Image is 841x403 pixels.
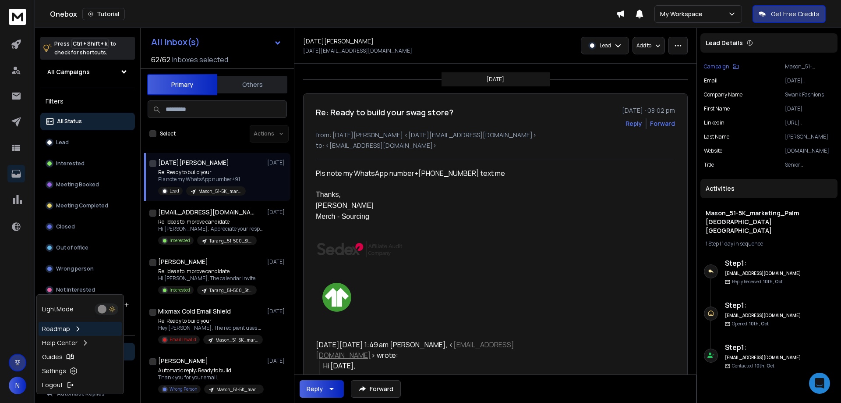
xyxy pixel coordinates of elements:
h6: [EMAIL_ADDRESS][DOMAIN_NAME] [725,270,802,277]
p: [DOMAIN_NAME] [785,147,834,154]
p: Company Name [704,91,742,98]
button: Out of office [40,239,135,257]
p: Hi [PERSON_NAME], The calendar invite [158,275,257,282]
button: Tutorial [82,8,125,20]
p: Press to check for shortcuts. [54,39,116,57]
p: Mason_51-5K_marketing_Palm [GEOGRAPHIC_DATA] [GEOGRAPHIC_DATA] [216,386,258,393]
p: [PERSON_NAME] [785,133,834,140]
h1: [DATE][PERSON_NAME] [158,158,229,167]
h1: [PERSON_NAME] [158,357,208,365]
p: Hey [PERSON_NAME], The recipient uses Mixmax [158,325,263,332]
h3: Filters [40,95,135,107]
p: Thank you for your email. [158,374,263,381]
p: Campaign [704,63,729,70]
h6: [EMAIL_ADDRESS][DOMAIN_NAME] [725,354,802,361]
p: [DATE] [267,357,287,364]
p: Tarang_51-500_Staffing & Recruiting_CEO_COO_USA [209,238,251,244]
div: Reply [307,385,323,393]
button: Forward [351,380,401,398]
h1: All Inbox(s) [151,38,200,46]
p: Re: Ideas to improve candidate [158,268,257,275]
h1: Mixmax Cold Email Shield [158,307,231,316]
a: Roadmap [39,322,122,336]
p: [DATE] [267,308,287,315]
p: linkedin [704,119,724,126]
button: Not Interested [40,281,135,299]
button: Meeting Completed [40,197,135,214]
button: Meeting Booked [40,176,135,193]
p: Not Interested [56,286,95,293]
h3: Inboxes selected [172,54,228,65]
button: All Status [40,113,135,130]
div: Forward [650,119,675,128]
p: Re: Ideas to improve candidate [158,218,263,225]
p: [URL][DOMAIN_NAME] [785,119,834,126]
p: [DATE][EMAIL_ADDRESS][DOMAIN_NAME] [303,47,412,54]
p: [DATE] [267,258,287,265]
button: Reply [300,380,344,398]
span: 10th, Oct [763,278,783,285]
h1: [PERSON_NAME] [158,257,208,266]
p: Wrong Person [170,386,197,392]
p: Swank Fashions [785,91,834,98]
p: Add to [636,42,651,49]
button: Interested [40,155,135,172]
button: Closed [40,218,135,235]
p: Closed [56,223,75,230]
font: Merch - Sourcing [316,213,369,220]
h6: Step 1 : [725,300,802,310]
p: Get Free Credits [771,10,820,18]
button: All Campaigns [40,63,135,81]
p: Last Name [704,133,729,140]
p: Guides [42,353,63,361]
p: Lead [170,188,179,194]
font: Thanks, [316,191,341,198]
font: [PERSON_NAME] [316,202,374,209]
p: Meeting Booked [56,181,99,188]
a: Guides [39,350,122,364]
p: Tarang_51-500_Staffing & Recruiting_CEO_COO_USA [209,287,251,294]
div: Activities [700,179,837,198]
h1: [EMAIL_ADDRESS][DOMAIN_NAME] [158,208,254,217]
p: Contacted [732,363,774,369]
p: [DATE] : 08:02 pm [622,106,675,115]
label: Select [160,130,176,137]
p: Lead [600,42,611,49]
button: N [9,377,26,394]
p: All Status [57,118,82,125]
span: Ctrl + Shift + k [71,39,109,49]
p: Light Mode [42,305,74,314]
button: Others [217,75,287,94]
button: Campaign [704,63,739,70]
h1: All Campaigns [47,68,90,76]
div: Open Intercom Messenger [809,373,830,394]
div: [DATE][DATE] 1:49 am [PERSON_NAME], < > wrote: [316,339,572,360]
p: Logout [42,381,63,389]
img: AIorK4y6QOt7c-dN6JZ42qevmTtfIdeYrXt6TKbWSiZ9RY6kYF6LyqwjlLJ5NhXTbZdcXv0x0ODFNS88sGG8 [316,222,403,276]
p: Senior Merchandiser & buyer sourcing head [785,161,834,168]
p: Hi [PERSON_NAME], Appreciate your response! I’ve [158,225,263,232]
p: Wrong person [56,265,94,272]
button: Get Free Credits [753,5,826,23]
button: Wrong person [40,260,135,278]
span: 62 / 62 [151,54,170,65]
p: First Name [704,105,730,112]
p: Settings [42,367,66,375]
p: website [704,147,722,154]
p: Interested [56,160,85,167]
p: Lead Details [706,39,743,47]
h6: Step 1 : [725,258,802,268]
h1: Mason_51-5K_marketing_Palm [GEOGRAPHIC_DATA] [GEOGRAPHIC_DATA] [706,209,832,235]
p: [DATE] [487,76,504,83]
p: Roadmap [42,325,70,333]
a: Help Center [39,336,122,350]
h1: [DATE][PERSON_NAME] [303,37,374,46]
p: from: [DATE][PERSON_NAME] <[DATE][EMAIL_ADDRESS][DOMAIN_NAME]> [316,131,675,139]
p: Re: Ready to build your [158,317,263,325]
p: Automatic reply: Ready to build [158,367,263,374]
p: [DATE] [785,105,834,112]
h1: Re: Ready to build your swag store? [316,106,453,118]
p: Out of office [56,244,88,251]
